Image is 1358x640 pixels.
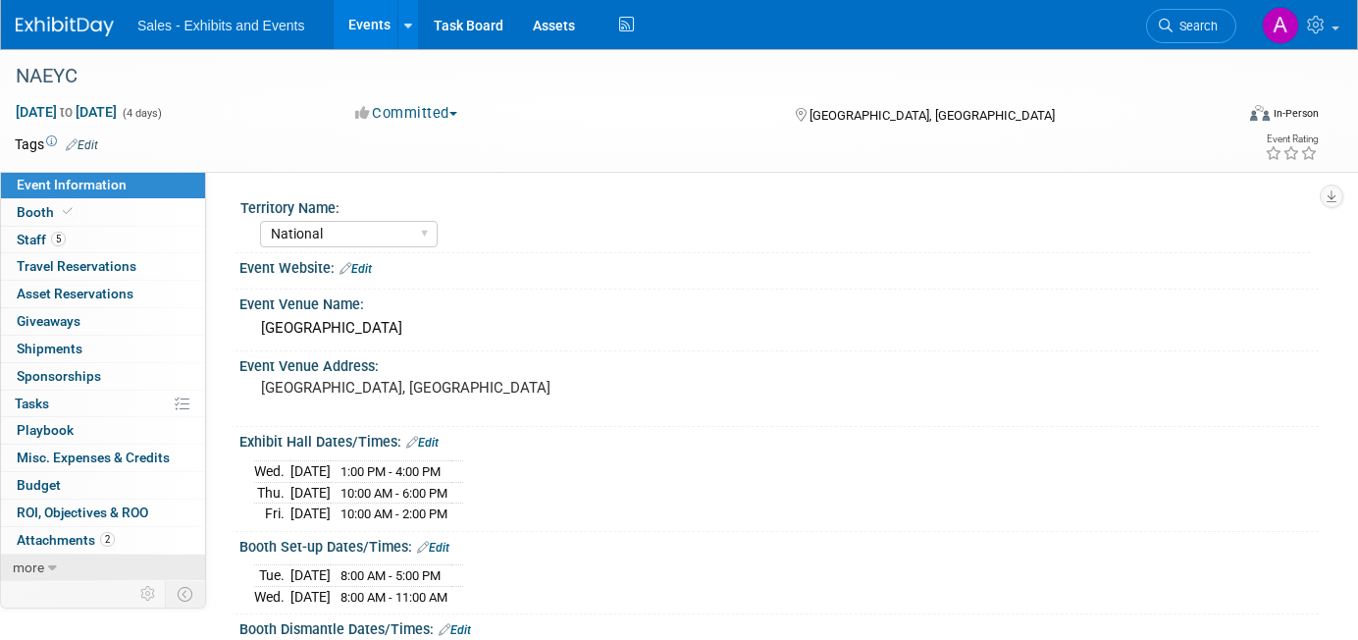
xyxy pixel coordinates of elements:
td: Fri. [254,504,290,524]
span: Shipments [17,341,82,356]
td: [DATE] [290,586,331,607]
a: Travel Reservations [1,253,205,280]
span: Search [1173,19,1218,33]
pre: [GEOGRAPHIC_DATA], [GEOGRAPHIC_DATA] [261,379,667,397]
td: [DATE] [290,482,331,504]
a: Booth [1,199,205,226]
span: 10:00 AM - 2:00 PM [340,507,447,521]
span: Asset Reservations [17,286,133,301]
td: [DATE] [290,460,331,482]
span: more [13,560,44,575]
a: Sponsorships [1,363,205,390]
img: Alexandra Horne [1262,7,1299,44]
span: Giveaways [17,313,80,329]
span: 8:00 AM - 5:00 PM [340,568,441,583]
td: Tue. [254,565,290,587]
a: Attachments2 [1,527,205,554]
a: Tasks [1,391,205,417]
span: Sales - Exhibits and Events [137,18,304,33]
span: Budget [17,477,61,493]
span: Travel Reservations [17,258,136,274]
td: Wed. [254,460,290,482]
td: [DATE] [290,504,331,524]
a: Asset Reservations [1,281,205,307]
a: Edit [406,436,439,450]
span: Misc. Expenses & Credits [17,450,170,465]
a: Edit [339,262,372,276]
i: Booth reservation complete [63,206,73,217]
td: Tags [15,134,98,154]
a: Edit [439,623,471,637]
div: Event Website: [239,253,1319,279]
a: more [1,555,205,581]
td: Personalize Event Tab Strip [131,581,166,607]
span: Playbook [17,422,74,438]
td: [DATE] [290,565,331,587]
span: Booth [17,204,77,220]
div: Booth Set-up Dates/Times: [239,532,1319,558]
span: [GEOGRAPHIC_DATA], [GEOGRAPHIC_DATA] [810,108,1055,123]
span: 1:00 PM - 4:00 PM [340,464,441,479]
td: Thu. [254,482,290,504]
div: In-Person [1273,106,1319,121]
a: Shipments [1,336,205,362]
div: [GEOGRAPHIC_DATA] [254,313,1304,344]
td: Toggle Event Tabs [166,581,206,607]
div: Exhibit Hall Dates/Times: [239,427,1319,453]
a: Misc. Expenses & Credits [1,445,205,471]
a: Edit [66,138,98,152]
span: Attachments [17,532,115,548]
span: Event Information [17,177,127,192]
div: Event Format [1126,102,1320,132]
button: Committed [348,103,465,124]
img: ExhibitDay [16,17,114,36]
span: 8:00 AM - 11:00 AM [340,590,447,605]
div: Event Venue Address: [239,351,1319,376]
a: Budget [1,472,205,499]
span: Staff [17,232,66,247]
div: NAEYC [9,59,1208,94]
span: to [57,104,76,120]
span: Sponsorships [17,368,101,384]
td: Wed. [254,586,290,607]
a: Staff5 [1,227,205,253]
a: Event Information [1,172,205,198]
a: Giveaways [1,308,205,335]
span: ROI, Objectives & ROO [17,505,148,520]
div: Territory Name: [240,193,1310,218]
span: Tasks [15,396,49,411]
span: (4 days) [121,107,162,120]
a: ROI, Objectives & ROO [1,500,205,526]
span: [DATE] [DATE] [15,103,118,121]
a: Search [1146,9,1236,43]
div: Booth Dismantle Dates/Times: [239,614,1319,640]
img: Format-Inperson.png [1250,105,1270,121]
div: Event Venue Name: [239,290,1319,314]
div: Event Rating [1265,134,1318,144]
span: 2 [100,532,115,547]
a: Edit [417,541,449,555]
span: 10:00 AM - 6:00 PM [340,486,447,501]
span: 5 [51,232,66,246]
a: Playbook [1,417,205,444]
